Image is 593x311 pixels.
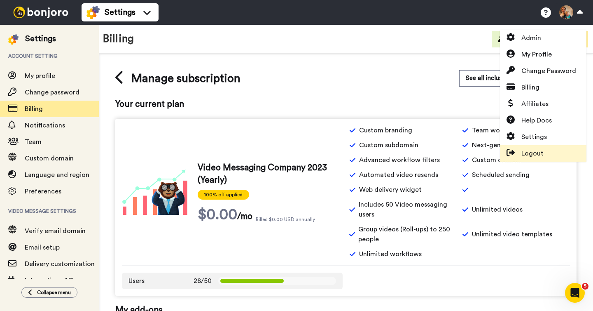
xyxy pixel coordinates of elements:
[21,287,77,298] button: Collapse menu
[358,224,457,244] span: Group videos (Roll-ups) to 250 people
[521,132,547,142] span: Settings
[500,145,586,162] a: Logout
[25,188,61,195] span: Preferences
[500,129,586,145] a: Settings
[472,155,521,165] span: Custom domain
[198,190,249,200] span: 100% off applied
[25,73,55,79] span: My profile
[521,99,549,109] span: Affiliates
[122,170,188,215] img: vm-company.png
[25,139,42,145] span: Team
[459,70,520,86] button: See all inclusions
[359,125,412,135] span: Custom branding
[492,31,532,47] button: Invite
[86,6,100,19] img: settings-colored.svg
[115,98,577,111] span: Your current plan
[198,162,343,186] span: Video Messaging Company 2023 (Yearly)
[25,172,89,178] span: Language and region
[500,96,586,112] a: Affiliates
[521,115,552,125] span: Help Docs
[103,33,134,45] h1: Billing
[256,216,315,223] span: Billed $0.00 USD annually
[500,46,586,63] a: My Profile
[25,89,79,96] span: Change password
[8,34,19,45] img: settings-colored.svg
[105,7,135,18] span: Settings
[521,82,539,92] span: Billing
[194,276,212,286] span: 28/50
[500,30,586,46] a: Admin
[472,140,533,150] span: Next-gen templates
[500,79,586,96] a: Billing
[25,244,60,251] span: Email setup
[359,249,422,259] span: Unlimited workflows
[25,106,43,112] span: Billing
[359,155,440,165] span: Advanced workflow filters
[359,170,438,180] span: Automated video resends
[521,33,541,43] span: Admin
[472,125,526,135] span: Team workspaces
[237,210,252,223] span: /mo
[359,200,457,219] span: Includes 50 Video messaging users
[25,261,95,267] span: Delivery customization
[472,205,523,214] span: Unlimited videos
[128,276,145,286] span: Users
[25,277,74,284] span: Integrations API
[565,283,585,303] iframe: Intercom live chat
[359,185,422,195] span: Web delivery widget
[25,33,56,45] div: Settings
[582,283,588,290] span: 5
[131,70,240,87] span: Manage subscription
[25,228,86,234] span: Verify email domain
[37,289,71,296] span: Collapse menu
[500,112,586,129] a: Help Docs
[25,155,74,162] span: Custom domain
[500,63,586,79] a: Change Password
[472,229,552,239] span: Unlimited video templates
[359,140,418,150] span: Custom subdomain
[521,49,552,59] span: My Profile
[25,122,65,129] span: Notifications
[10,7,72,18] img: bj-logo-header-white.svg
[521,66,576,76] span: Change Password
[472,170,530,180] span: Scheduled sending
[521,148,544,158] span: Logout
[198,206,237,223] span: $0.00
